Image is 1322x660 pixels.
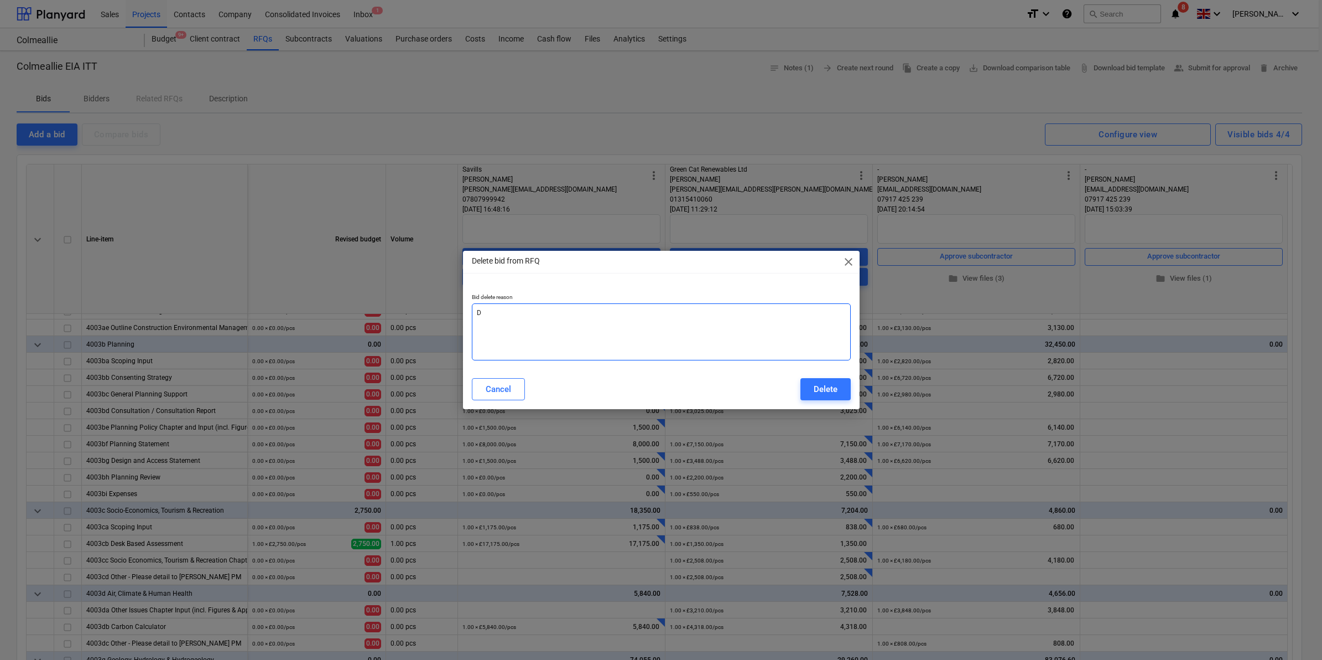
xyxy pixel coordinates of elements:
div: Delete [814,382,837,396]
button: Cancel [472,378,525,400]
button: Delete [800,378,851,400]
p: Bid delete reason [472,293,851,303]
span: close [842,255,855,269]
iframe: Chat Widget [1267,607,1322,660]
p: Delete bid from RFQ [472,255,540,267]
div: Cancel [486,382,511,396]
textarea: D [472,303,851,360]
